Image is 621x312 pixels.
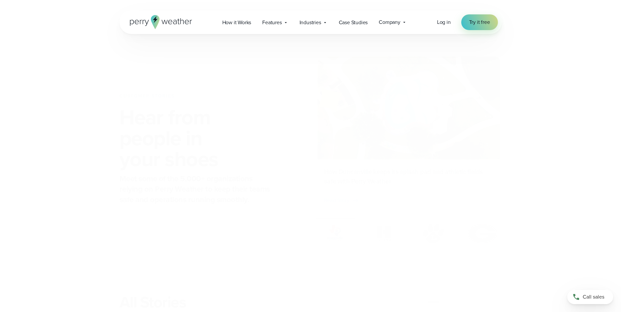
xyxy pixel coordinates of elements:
[222,19,251,26] span: How it Works
[333,16,374,29] a: Case Studies
[567,290,613,304] a: Call sales
[461,14,498,30] a: Try it free
[437,18,451,26] a: Log in
[262,19,282,26] span: Features
[217,16,257,29] a: How it Works
[339,19,368,26] span: Case Studies
[469,18,490,26] span: Try it free
[379,18,400,26] span: Company
[300,19,321,26] span: Industries
[583,293,604,301] span: Call sales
